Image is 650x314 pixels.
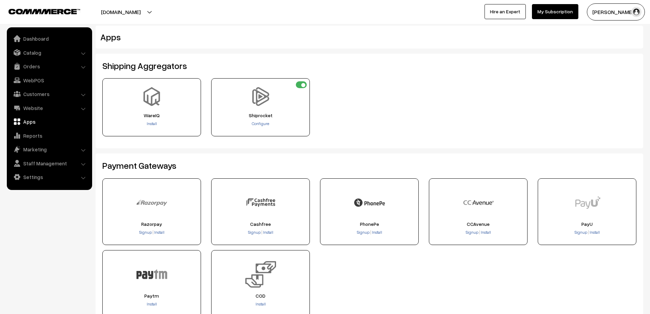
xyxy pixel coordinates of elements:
[590,230,600,235] span: Install
[589,230,600,235] a: Install
[9,74,90,86] a: WebPOS
[139,230,153,235] a: Signup
[139,230,152,235] span: Signup
[147,121,157,126] a: Install
[252,121,269,126] a: Configure
[105,113,199,118] span: WareIQ
[357,230,370,235] a: Signup
[9,143,90,155] a: Marketing
[214,113,307,118] span: Shiprocket
[575,230,588,235] a: Signup
[431,221,525,227] span: CCAvenue
[102,60,636,71] h2: Shipping Aggregators
[154,230,164,235] a: Install
[372,230,382,235] span: Install
[480,230,491,235] a: Install
[9,9,80,14] img: COMMMERCE
[9,32,90,45] a: Dashboard
[463,187,494,218] img: CCAvenue
[105,229,199,236] div: |
[9,88,90,100] a: Customers
[532,4,578,19] a: My Subscription
[540,229,634,236] div: |
[466,230,479,235] a: Signup
[100,32,547,42] h2: Apps
[485,4,526,19] a: Hire an Expert
[575,230,587,235] span: Signup
[263,230,273,235] span: Install
[214,221,307,227] span: Cashfree
[631,7,641,17] img: user
[214,229,307,236] div: |
[136,187,167,218] img: Razorpay
[142,87,161,106] img: WareIQ
[322,221,416,227] span: PhonePe
[9,46,90,59] a: Catalog
[256,301,266,306] a: Install
[9,102,90,114] a: Website
[354,187,385,218] img: PhonePe
[77,3,164,21] button: [DOMAIN_NAME]
[136,259,167,290] img: Paytm
[147,301,157,306] a: Install
[245,259,276,290] img: COD
[9,129,90,142] a: Reports
[431,229,525,236] div: |
[9,171,90,183] a: Settings
[245,187,276,218] img: Cashfree
[481,230,491,235] span: Install
[540,221,634,227] span: PayU
[322,229,416,236] div: |
[105,221,199,227] span: Razorpay
[105,293,199,299] span: Paytm
[248,230,261,235] a: Signup
[466,230,478,235] span: Signup
[587,3,645,21] button: [PERSON_NAME]
[572,187,603,218] img: PayU
[102,160,636,171] h2: Payment Gateways
[9,115,90,128] a: Apps
[9,60,90,72] a: Orders
[262,230,273,235] a: Install
[9,157,90,169] a: Staff Management
[9,7,68,15] a: COMMMERCE
[251,87,270,106] img: Shiprocket
[371,230,382,235] a: Install
[214,293,307,299] span: COD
